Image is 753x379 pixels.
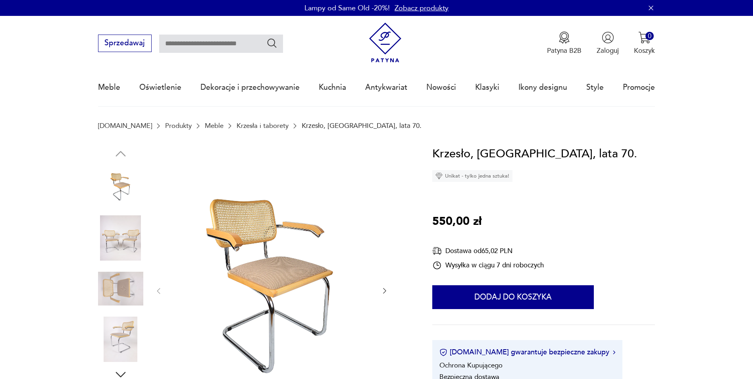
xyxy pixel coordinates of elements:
[558,31,570,44] img: Ikona medalu
[547,31,582,55] a: Ikona medaluPatyna B2B
[98,165,143,210] img: Zdjęcie produktu Krzesło, Włochy, lata 70.
[645,32,654,40] div: 0
[432,285,594,309] button: Dodaj do koszyka
[623,69,655,106] a: Promocje
[304,3,390,13] p: Lampy od Same Old -20%!
[439,348,447,356] img: Ikona certyfikatu
[439,361,503,370] li: Ochrona Kupującego
[266,37,278,49] button: Szukaj
[439,347,615,357] button: [DOMAIN_NAME] gwarantuje bezpieczne zakupy
[613,350,615,354] img: Ikona strzałki w prawo
[634,46,655,55] p: Koszyk
[98,266,143,311] img: Zdjęcie produktu Krzesło, Włochy, lata 70.
[597,46,619,55] p: Zaloguj
[98,69,120,106] a: Meble
[302,122,422,130] p: Krzesło, [GEOGRAPHIC_DATA], lata 70.
[638,31,651,44] img: Ikona koszyka
[432,261,544,270] div: Wysyłka w ciągu 7 dni roboczych
[475,69,499,106] a: Klasyki
[395,3,449,13] a: Zobacz produkty
[319,69,346,106] a: Kuchnia
[365,69,407,106] a: Antykwariat
[432,246,442,256] img: Ikona dostawy
[165,122,192,130] a: Produkty
[205,122,223,130] a: Meble
[237,122,289,130] a: Krzesła i taborety
[98,122,152,130] a: [DOMAIN_NAME]
[432,145,637,163] h1: Krzesło, [GEOGRAPHIC_DATA], lata 70.
[634,31,655,55] button: 0Koszyk
[432,170,512,182] div: Unikat - tylko jedna sztuka!
[98,215,143,261] img: Zdjęcie produktu Krzesło, Włochy, lata 70.
[200,69,300,106] a: Dekoracje i przechowywanie
[547,46,582,55] p: Patyna B2B
[435,172,443,180] img: Ikona diamentu
[586,69,604,106] a: Style
[426,69,456,106] a: Nowości
[98,317,143,362] img: Zdjęcie produktu Krzesło, Włochy, lata 70.
[602,31,614,44] img: Ikonka użytkownika
[547,31,582,55] button: Patyna B2B
[432,246,544,256] div: Dostawa od 65,02 PLN
[432,213,481,231] p: 550,00 zł
[365,23,405,63] img: Patyna - sklep z meblami i dekoracjami vintage
[597,31,619,55] button: Zaloguj
[518,69,567,106] a: Ikony designu
[98,35,152,52] button: Sprzedawaj
[139,69,181,106] a: Oświetlenie
[98,41,152,47] a: Sprzedawaj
